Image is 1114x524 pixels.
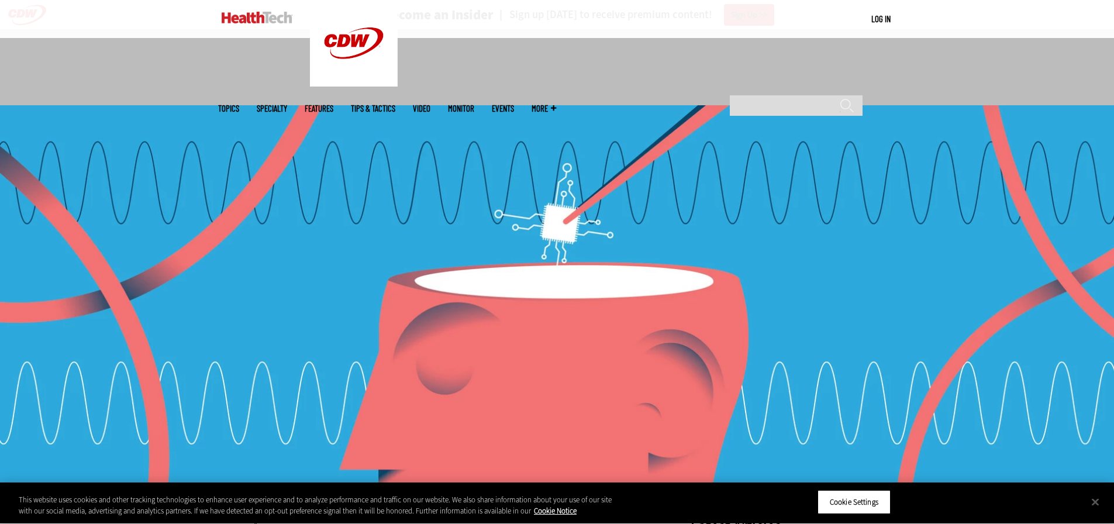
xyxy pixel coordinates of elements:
button: Close [1082,489,1108,515]
a: Tips & Tactics [351,104,395,113]
span: More [532,104,556,113]
div: User menu [871,13,891,25]
div: This website uses cookies and other tracking technologies to enhance user experience and to analy... [19,494,613,517]
a: Events [492,104,514,113]
a: MonITor [448,104,474,113]
a: More information about your privacy [534,506,577,516]
span: Topics [218,104,239,113]
a: CDW [310,77,398,89]
span: Specialty [257,104,287,113]
img: Home [222,12,292,23]
a: Log in [871,13,891,24]
a: Features [305,104,333,113]
a: Video [413,104,430,113]
button: Cookie Settings [818,490,891,515]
